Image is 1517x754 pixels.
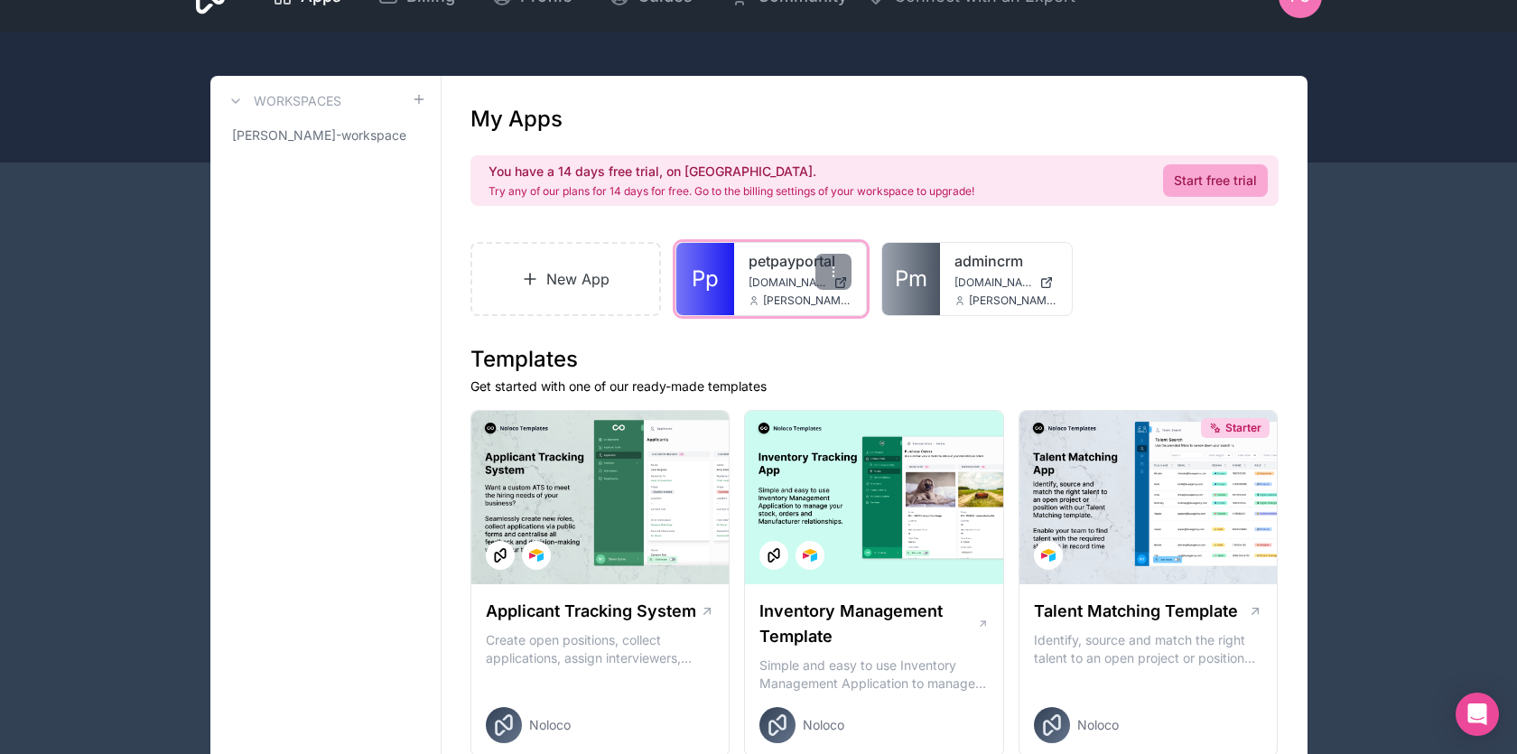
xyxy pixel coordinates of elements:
p: Identify, source and match the right talent to an open project or position with our Talent Matchi... [1034,631,1263,667]
a: Pp [676,243,734,315]
a: Workspaces [225,90,341,112]
span: [PERSON_NAME]-workspace [232,126,406,144]
span: Noloco [529,716,571,734]
img: Airtable Logo [529,548,544,563]
h1: Applicant Tracking System [486,599,696,624]
p: Create open positions, collect applications, assign interviewers, centralise candidate feedback a... [486,631,715,667]
span: Pm [895,265,927,293]
h2: You have a 14 days free trial, on [GEOGRAPHIC_DATA]. [489,163,974,181]
h1: Inventory Management Template [759,599,976,649]
span: [DOMAIN_NAME] [749,275,826,290]
p: Simple and easy to use Inventory Management Application to manage your stock, orders and Manufact... [759,656,989,693]
img: Airtable Logo [1041,548,1056,563]
a: [PERSON_NAME]-workspace [225,119,426,152]
div: Open Intercom Messenger [1456,693,1499,736]
span: Starter [1225,421,1261,435]
p: Get started with one of our ready-made templates [470,377,1279,396]
span: [PERSON_NAME][EMAIL_ADDRESS][PERSON_NAME][DOMAIN_NAME] [763,293,852,308]
h1: My Apps [470,105,563,134]
a: [DOMAIN_NAME] [954,275,1057,290]
a: admincrm [954,250,1057,272]
h3: Workspaces [254,92,341,110]
span: Pp [692,265,719,293]
p: Try any of our plans for 14 days for free. Go to the billing settings of your workspace to upgrade! [489,184,974,199]
a: [DOMAIN_NAME] [749,275,852,290]
a: Start free trial [1163,164,1268,197]
span: Noloco [803,716,844,734]
a: petpayportal [749,250,852,272]
a: Pm [882,243,940,315]
span: [PERSON_NAME][EMAIL_ADDRESS][PERSON_NAME][DOMAIN_NAME] [969,293,1057,308]
span: Noloco [1077,716,1119,734]
img: Airtable Logo [803,548,817,563]
h1: Talent Matching Template [1034,599,1238,624]
span: [DOMAIN_NAME] [954,275,1032,290]
a: New App [470,242,662,316]
h1: Templates [470,345,1279,374]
